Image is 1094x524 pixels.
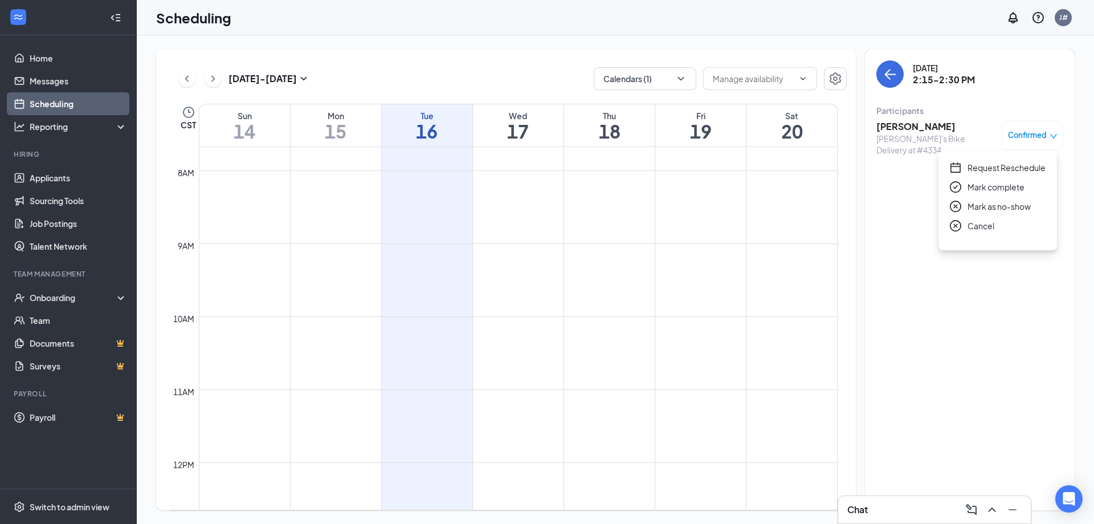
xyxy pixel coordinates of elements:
[1050,132,1058,140] span: down
[291,121,381,141] h1: 15
[30,355,127,377] a: SurveysCrown
[983,501,1001,519] button: ChevronUp
[950,201,961,212] span: close-circle
[30,189,127,212] a: Sourcing Tools
[1059,13,1068,22] div: J#
[1003,501,1022,519] button: Minimize
[968,161,1046,174] span: Request Reschedule
[30,212,127,235] a: Job Postings
[205,70,222,87] button: ChevronRight
[14,121,25,132] svg: Analysis
[175,239,197,252] div: 9am
[228,72,297,85] h3: [DATE] - [DATE]
[746,121,837,141] h1: 20
[171,312,197,325] div: 10am
[30,406,127,429] a: PayrollCrown
[30,166,127,189] a: Applicants
[30,47,127,70] a: Home
[14,389,125,399] div: Payroll
[564,110,655,121] div: Thu
[30,292,117,303] div: Onboarding
[30,92,127,115] a: Scheduling
[30,235,127,258] a: Talent Network
[847,503,868,516] h3: Chat
[876,60,904,88] button: back-button
[913,62,975,74] div: [DATE]
[30,501,109,513] div: Switch to admin view
[473,110,564,121] div: Wed
[30,70,127,92] a: Messages
[913,74,975,86] h3: 2:15-2:30 PM
[876,105,1063,116] div: Participants
[199,121,290,141] h1: 14
[1031,11,1045,25] svg: QuestionInfo
[291,110,381,121] div: Mon
[156,8,231,27] h1: Scheduling
[14,292,25,303] svg: UserCheck
[110,12,121,23] svg: Collapse
[828,72,842,86] svg: Settings
[564,104,655,147] a: September 18, 2025
[564,121,655,141] h1: 18
[713,72,794,85] input: Manage availability
[968,200,1031,213] span: Mark as no-show
[798,74,807,83] svg: ChevronDown
[950,162,961,173] span: calendar
[382,104,472,147] a: September 16, 2025
[473,121,564,141] h1: 17
[824,67,847,90] button: Settings
[1008,129,1047,141] span: Confirmed
[14,269,125,279] div: Team Management
[876,120,996,133] h3: [PERSON_NAME]
[182,105,195,119] svg: Clock
[30,332,127,355] a: DocumentsCrown
[14,501,25,513] svg: Settings
[594,67,696,90] button: Calendars (1)ChevronDown
[297,72,311,86] svg: SmallChevronDown
[746,104,837,147] a: September 20, 2025
[655,110,746,121] div: Fri
[968,220,994,232] span: Cancel
[950,220,961,231] span: close-circle
[1006,503,1019,517] svg: Minimize
[181,72,193,86] svg: ChevronLeft
[746,110,837,121] div: Sat
[950,181,961,193] span: check-circle
[291,104,381,147] a: September 15, 2025
[985,503,999,517] svg: ChevronUp
[655,104,746,147] a: September 19, 2025
[199,104,290,147] a: September 14, 2025
[883,67,897,81] svg: ArrowLeft
[175,166,197,179] div: 8am
[178,70,195,87] button: ChevronLeft
[675,73,687,84] svg: ChevronDown
[382,121,472,141] h1: 16
[30,309,127,332] a: Team
[171,458,197,471] div: 12pm
[876,133,996,156] div: [PERSON_NAME]'s Bike Delivery at #4334
[473,104,564,147] a: September 17, 2025
[965,503,978,517] svg: ComposeMessage
[1055,485,1083,513] div: Open Intercom Messenger
[14,149,125,159] div: Hiring
[207,72,219,86] svg: ChevronRight
[181,119,196,131] span: CST
[199,110,290,121] div: Sun
[968,181,1024,193] span: Mark complete
[1006,11,1020,25] svg: Notifications
[13,11,24,23] svg: WorkstreamLogo
[655,121,746,141] h1: 19
[962,501,981,519] button: ComposeMessage
[171,385,197,398] div: 11am
[382,110,472,121] div: Tue
[30,121,128,132] div: Reporting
